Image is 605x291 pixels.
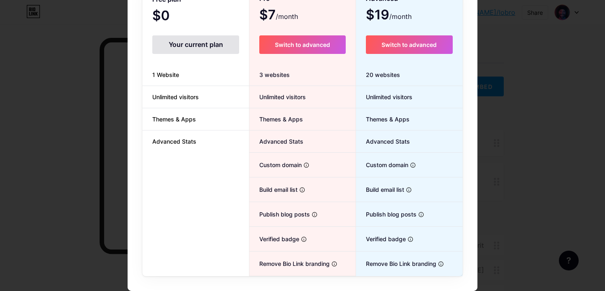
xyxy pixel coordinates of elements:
[249,210,310,219] span: Publish blog posts
[356,64,463,86] div: 20 websites
[142,137,206,146] span: Advanced Stats
[259,10,298,21] span: $7
[366,10,412,21] span: $19
[142,93,209,101] span: Unlimited visitors
[249,64,355,86] div: 3 websites
[249,235,299,243] span: Verified badge
[249,259,330,268] span: Remove Bio Link branding
[249,93,306,101] span: Unlimited visitors
[152,11,192,22] span: $0
[276,12,298,21] span: /month
[356,235,406,243] span: Verified badge
[356,161,408,169] span: Custom domain
[356,185,404,194] span: Build email list
[249,161,302,169] span: Custom domain
[142,115,206,123] span: Themes & Apps
[249,137,303,146] span: Advanced Stats
[249,115,303,123] span: Themes & Apps
[275,41,330,48] span: Switch to advanced
[356,137,410,146] span: Advanced Stats
[142,70,189,79] span: 1 Website
[356,210,417,219] span: Publish blog posts
[356,93,412,101] span: Unlimited visitors
[152,35,239,54] div: Your current plan
[356,115,410,123] span: Themes & Apps
[382,41,437,48] span: Switch to advanced
[389,12,412,21] span: /month
[356,259,436,268] span: Remove Bio Link branding
[366,35,453,54] button: Switch to advanced
[249,185,298,194] span: Build email list
[259,35,345,54] button: Switch to advanced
